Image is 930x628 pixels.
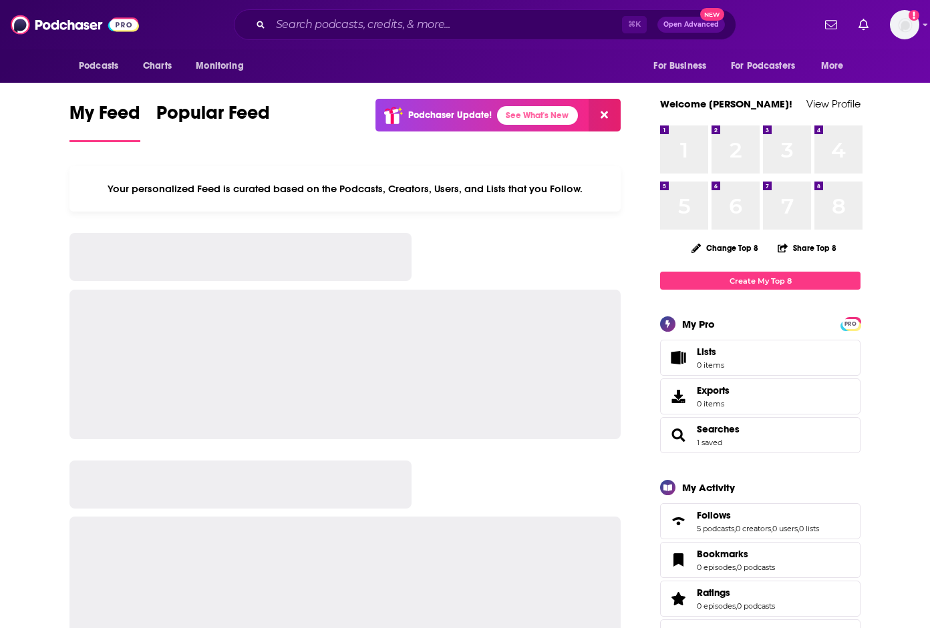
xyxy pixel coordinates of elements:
a: View Profile [806,97,861,110]
p: Podchaser Update! [408,109,492,121]
button: Show profile menu [890,10,919,39]
svg: Add a profile image [909,10,919,21]
a: Create My Top 8 [660,272,861,290]
span: For Business [653,57,706,75]
span: , [771,524,772,533]
input: Search podcasts, credits, & more... [271,14,622,35]
span: Podcasts [79,57,118,75]
a: 0 episodes [697,601,736,611]
button: open menu [722,53,814,79]
span: , [734,524,736,533]
a: 1 saved [697,438,722,447]
a: Show notifications dropdown [853,13,874,36]
div: My Pro [682,318,715,330]
span: Lists [697,346,716,358]
span: Open Advanced [663,21,719,28]
span: Charts [143,57,172,75]
button: Open AdvancedNew [657,17,725,33]
a: Welcome [PERSON_NAME]! [660,97,792,110]
a: Follows [665,512,691,531]
a: PRO [842,318,859,328]
span: Exports [665,387,691,406]
span: , [736,563,737,572]
span: Follows [660,503,861,539]
a: Searches [665,426,691,444]
a: 0 episodes [697,563,736,572]
span: , [736,601,737,611]
span: Popular Feed [156,101,270,132]
button: open menu [69,53,136,79]
span: Ratings [697,587,730,599]
span: 0 items [697,360,724,370]
a: Bookmarks [697,548,775,560]
a: Follows [697,509,819,521]
a: See What's New [497,106,578,125]
a: 0 lists [799,524,819,533]
span: Searches [660,417,861,453]
span: Follows [697,509,731,521]
a: Ratings [697,587,775,599]
button: open menu [812,53,861,79]
span: More [821,57,844,75]
span: Bookmarks [660,542,861,578]
span: Logged in as sarahhallprinc [890,10,919,39]
a: My Feed [69,101,140,142]
a: Searches [697,423,740,435]
button: Share Top 8 [777,235,837,261]
a: 0 users [772,524,798,533]
span: New [700,8,724,21]
a: Show notifications dropdown [820,13,842,36]
span: For Podcasters [731,57,795,75]
div: Search podcasts, credits, & more... [234,9,736,40]
span: Bookmarks [697,548,748,560]
span: Lists [697,346,724,358]
button: Change Top 8 [683,240,766,256]
span: Exports [697,384,730,396]
a: Popular Feed [156,101,270,142]
span: ⌘ K [622,16,647,33]
span: , [798,524,799,533]
a: 0 podcasts [737,563,775,572]
a: 5 podcasts [697,524,734,533]
div: Your personalized Feed is curated based on the Podcasts, Creators, Users, and Lists that you Follow. [69,166,621,212]
span: My Feed [69,101,140,132]
span: Lists [665,348,691,367]
a: Exports [660,378,861,414]
button: open menu [644,53,723,79]
a: Bookmarks [665,551,691,569]
button: open menu [186,53,261,79]
div: My Activity [682,481,735,494]
span: Monitoring [196,57,243,75]
a: Charts [134,53,180,79]
span: Ratings [660,581,861,617]
a: 0 podcasts [737,601,775,611]
a: Lists [660,340,861,376]
span: 0 items [697,399,730,408]
img: Podchaser - Follow, Share and Rate Podcasts [11,12,139,37]
a: Ratings [665,589,691,608]
a: 0 creators [736,524,771,533]
img: User Profile [890,10,919,39]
